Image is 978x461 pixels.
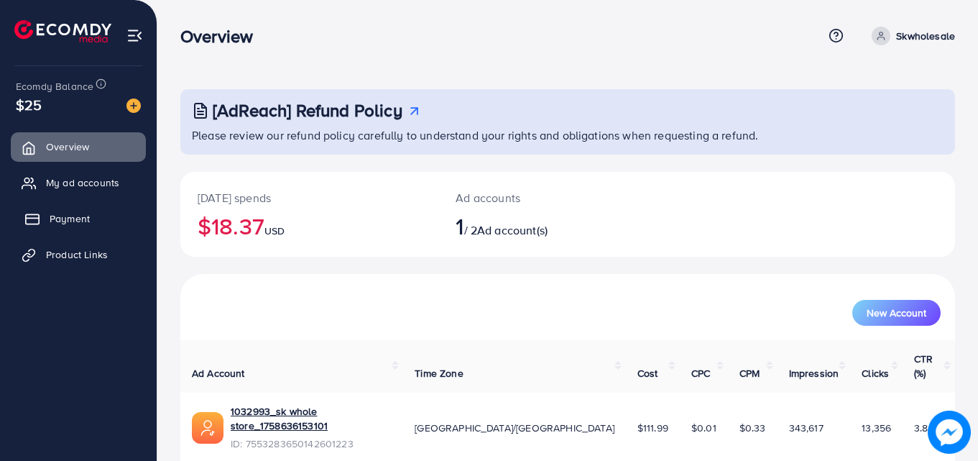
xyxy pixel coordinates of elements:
[126,27,143,44] img: menu
[14,20,111,42] img: logo
[862,421,891,435] span: 13,356
[852,300,941,326] button: New Account
[198,189,421,206] p: [DATE] spends
[11,204,146,233] a: Payment
[789,366,839,380] span: Impression
[11,132,146,161] a: Overview
[928,411,971,454] img: image
[46,140,89,154] span: Overview
[50,211,90,226] span: Payment
[456,212,615,239] h2: / 2
[264,224,285,238] span: USD
[231,437,392,451] span: ID: 7553283650142601223
[691,366,710,380] span: CPC
[126,99,141,113] img: image
[456,209,463,242] span: 1
[914,352,933,380] span: CTR (%)
[914,421,934,435] span: 3.89
[231,404,392,434] a: 1032993_sk whole store_1758636153101
[739,366,760,380] span: CPM
[789,421,824,435] span: 343,617
[213,100,402,121] h3: [AdReach] Refund Policy
[691,421,716,435] span: $0.01
[192,366,245,380] span: Ad Account
[415,421,614,435] span: [GEOGRAPHIC_DATA]/[GEOGRAPHIC_DATA]
[477,222,548,238] span: Ad account(s)
[11,168,146,197] a: My ad accounts
[637,421,668,435] span: $111.99
[46,175,119,190] span: My ad accounts
[862,366,889,380] span: Clicks
[637,366,658,380] span: Cost
[896,27,955,45] p: Skwholesale
[11,240,146,269] a: Product Links
[46,247,108,262] span: Product Links
[456,189,615,206] p: Ad accounts
[192,127,946,144] p: Please review our refund policy carefully to understand your rights and obligations when requesti...
[16,79,93,93] span: Ecomdy Balance
[415,366,463,380] span: Time Zone
[866,27,955,45] a: Skwholesale
[198,212,421,239] h2: $18.37
[867,308,926,318] span: New Account
[192,412,223,444] img: ic-ads-acc.e4c84228.svg
[180,26,264,47] h3: Overview
[16,94,42,115] span: $25
[739,421,766,435] span: $0.33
